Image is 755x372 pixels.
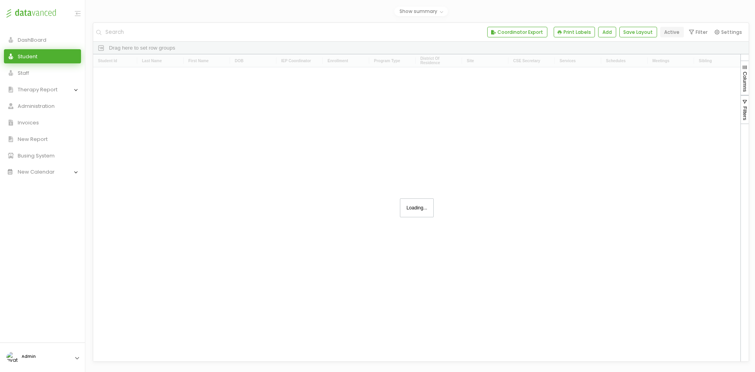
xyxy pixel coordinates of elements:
[487,27,547,37] button: Coordinator Export
[742,106,748,120] span: Filters
[554,27,595,37] button: Print Labels
[4,33,81,47] a: DashBoard
[14,120,39,125] span: Invoices
[4,132,81,146] a: New Report
[685,27,711,37] button: Filter
[14,104,55,109] span: Administration
[14,169,55,174] span: New Calendar
[4,148,81,163] a: Busing System
[4,49,81,63] a: Student
[4,115,81,130] a: Invoices
[740,61,749,95] button: Columns
[400,198,434,217] span: Loading...
[14,37,46,43] span: DashBoard
[598,27,616,37] a: Add
[4,82,81,96] a: Therapy Report
[4,66,81,80] a: Staff
[22,354,75,359] h5: Admin
[619,27,657,37] button: Save Layout
[4,165,81,178] a: New Calendar
[105,23,484,41] input: Search
[14,87,57,92] span: Therapy Report
[14,153,55,158] span: Busing System
[14,70,29,76] span: Staff
[711,27,746,37] button: Settings
[109,45,175,51] span: Drag here to set row groups
[6,352,23,363] img: avatar
[14,54,37,59] span: Student
[14,137,48,142] span: New Report
[742,72,748,92] span: Columns
[740,95,749,124] button: Filters
[6,9,56,17] img: Dataadvanced
[4,99,81,113] a: Administration
[660,27,684,37] label: Active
